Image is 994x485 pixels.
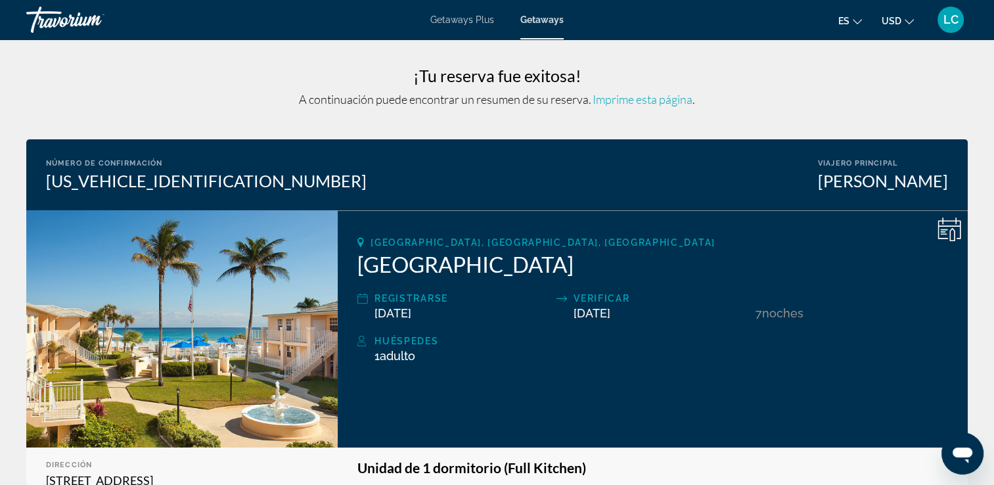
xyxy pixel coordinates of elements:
[943,13,959,26] span: LC
[26,66,968,85] h3: ¡Tu reserva fue exitosa!
[934,6,968,34] button: User Menu
[882,11,914,30] button: Change currency
[520,14,564,25] a: Getaways
[374,306,411,320] span: [DATE]
[299,92,591,106] span: A continuación puede encontrar un resumen de su reserva.
[374,333,948,349] div: Huéspedes
[371,237,715,248] span: [GEOGRAPHIC_DATA], [GEOGRAPHIC_DATA], [GEOGRAPHIC_DATA]
[46,159,367,168] div: Número de confirmación
[574,290,749,306] div: Verificar
[818,171,948,191] div: [PERSON_NAME]
[26,3,158,37] a: Travorium
[593,92,695,106] span: .
[46,171,367,191] div: [US_VEHICLE_IDENTIFICATION_NUMBER]
[46,461,318,469] div: Dirección
[818,159,948,168] div: Viajero principal
[756,306,762,320] span: 7
[941,432,983,474] iframe: Button to launch messaging window
[374,349,415,363] span: 1
[762,306,803,320] span: noches
[882,16,901,26] span: USD
[838,11,862,30] button: Change language
[838,16,849,26] span: es
[593,92,692,106] span: Imprime esta página
[380,349,415,363] span: Adulto
[430,14,494,25] a: Getaways Plus
[357,461,948,475] h3: Unidad de 1 dormitorio (Full Kitchen)
[357,251,948,277] h2: [GEOGRAPHIC_DATA]
[574,306,610,320] span: [DATE]
[374,290,550,306] div: Registrarse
